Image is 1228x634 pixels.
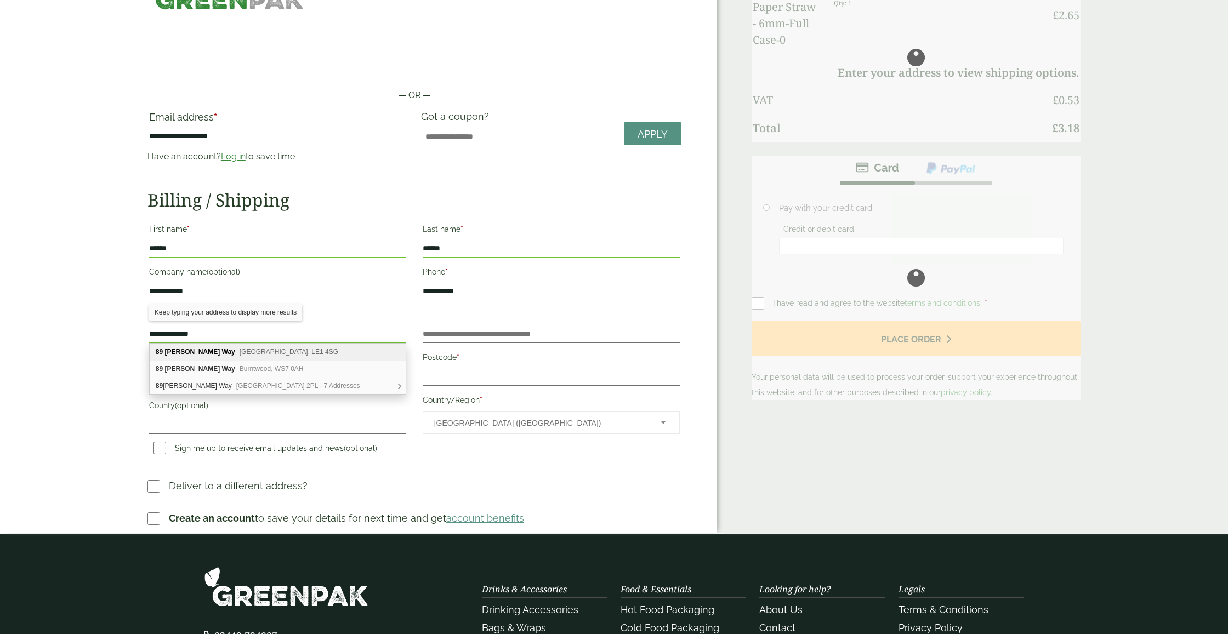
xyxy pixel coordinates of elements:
[236,382,360,390] span: [GEOGRAPHIC_DATA] 2PL - 7 Addresses
[147,89,681,102] p: — OR —
[423,221,680,240] label: Last name
[156,382,163,390] b: 89
[445,267,448,276] abbr: required
[149,304,302,321] div: Keep typing your address to display more results
[624,122,681,146] a: Apply
[240,365,304,373] span: Burntwood, WS7 0AH
[480,396,482,404] abbr: required
[149,444,382,456] label: Sign me up to receive email updates and news
[214,111,217,123] abbr: required
[207,267,240,276] span: (optional)
[423,392,680,411] label: Country/Region
[621,604,714,615] a: Hot Food Packaging
[150,344,406,361] div: 89 Vaughan Way
[759,604,803,615] a: About Us
[156,348,163,356] b: 89
[147,150,408,163] p: Have an account? to save time
[149,221,406,240] label: First name
[165,365,220,373] b: [PERSON_NAME]
[344,444,377,453] span: (optional)
[149,398,406,416] label: County
[175,401,208,410] span: (optional)
[759,622,795,633] a: Contact
[482,604,578,615] a: Drinking Accessories
[461,225,463,233] abbr: required
[149,112,406,128] label: Email address
[240,348,338,356] span: [GEOGRAPHIC_DATA], LE1 4SG
[638,128,668,140] span: Apply
[434,412,646,435] span: United Kingdom (UK)
[221,151,246,162] a: Log in
[457,353,459,362] abbr: required
[899,604,988,615] a: Terms & Conditions
[150,361,406,378] div: 89 Vaughan Way
[169,511,524,526] p: to save your details for next time and get
[482,622,546,633] a: Bags & Wraps
[156,365,163,373] b: 89
[446,512,524,524] a: account benefits
[423,411,680,434] span: Country/Region
[153,442,166,454] input: Sign me up to receive email updates and news(optional)
[150,378,406,394] div: 89 Vaughan Williams Way
[222,365,235,373] b: Way
[899,622,963,633] a: Privacy Policy
[621,622,719,633] a: Cold Food Packaging
[423,264,680,283] label: Phone
[169,478,308,493] p: Deliver to a different address?
[149,264,406,283] label: Company name
[165,348,220,356] b: [PERSON_NAME]
[421,111,493,128] label: Got a coupon?
[204,567,368,607] img: GreenPak Supplies
[187,225,190,233] abbr: required
[147,54,681,76] iframe: Secure payment button frame
[169,512,255,524] strong: Create an account
[147,190,681,210] h2: Billing / Shipping
[423,350,680,368] label: Postcode
[222,348,235,356] b: Way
